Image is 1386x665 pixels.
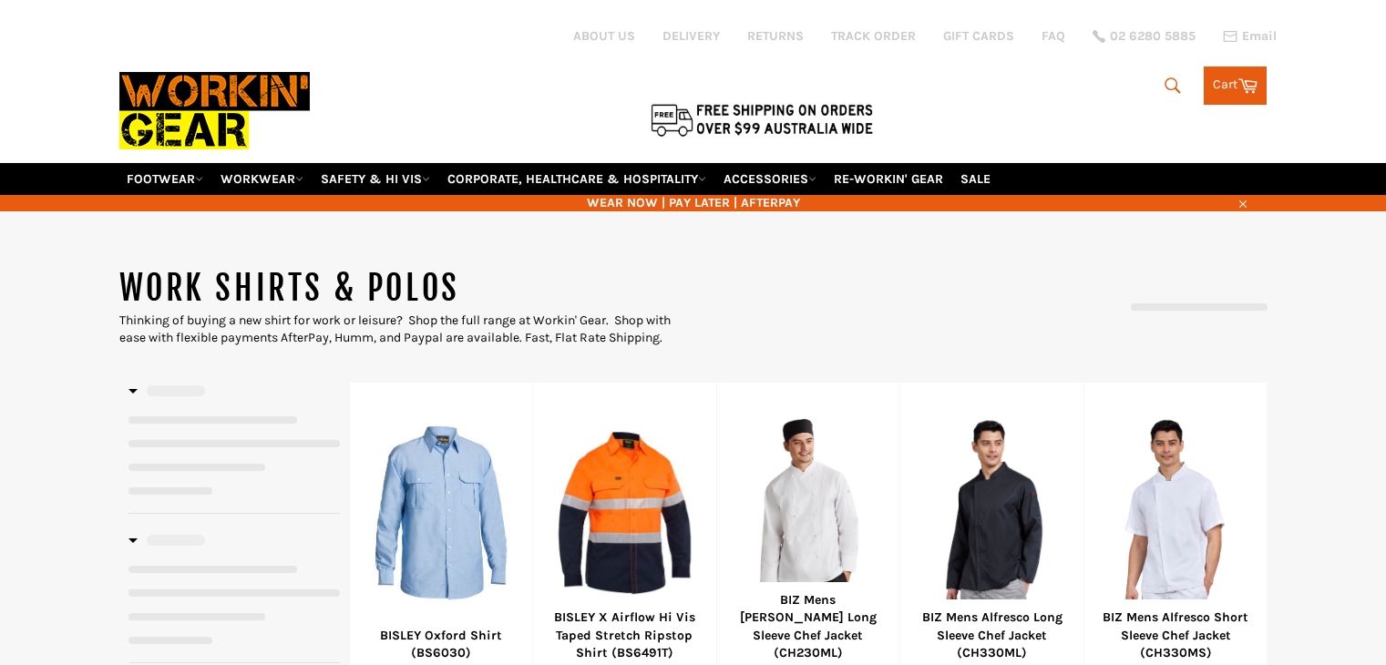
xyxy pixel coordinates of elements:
img: BISLEY X Airflow Hi Vis Taped Stretch Ripstop Shirt (BS6491T) - Workin' Gear [556,422,693,605]
a: 02 6280 5885 [1093,30,1196,43]
a: CORPORATE, HEALTHCARE & HOSPITALITY [440,163,714,195]
img: Workin Gear CH330MS [1107,415,1245,609]
a: TRACK ORDER [831,27,916,45]
a: ABOUT US [573,27,635,45]
div: Thinking of buying a new shirt for work or leisure? Shop the full range at Workin' Gear. Shop wit... [119,312,693,347]
a: SALE [953,163,998,195]
div: BISLEY Oxford Shirt (BS6030) [361,627,521,662]
div: BIZ Mens Alfresco Short Sleeve Chef Jacket (CH330MS) [1095,609,1256,661]
img: BISLEY BS6030 Oxford Shirt - Workin Gear [373,422,510,605]
div: BIZ Mens Alfresco Long Sleeve Chef Jacket (CH330ML) [912,609,1073,661]
a: ACCESSORIES [716,163,824,195]
a: GIFT CARDS [943,27,1014,45]
img: Flat $9.95 shipping Australia wide [648,100,876,138]
span: Email [1242,30,1277,43]
a: RETURNS [747,27,804,45]
div: BISLEY X Airflow Hi Vis Taped Stretch Ripstop Shirt (BS6491T) [545,609,705,661]
img: Workin Gear leaders in Workwear, Safety Boots, PPE, Uniforms. Australia's No.1 in Workwear [119,59,310,162]
a: FOOTWEAR [119,163,210,195]
a: Cart [1204,66,1267,105]
a: FAQ [1042,27,1065,45]
h1: WORK SHIRTS & POLOS [119,266,693,312]
a: SAFETY & HI VIS [313,163,437,195]
span: WEAR NOW | PAY LATER | AFTERPAY [119,194,1268,211]
img: BIZ Mens Alfresco Long Sleeve Chef Jacket (CH330ML) - Workin' Gear [923,415,1061,609]
div: BIZ Mens [PERSON_NAME] Long Sleeve Chef Jacket (CH230ML) [728,591,888,661]
img: BIZ Mens Al Dente Long Sleeve Chef Jacket (CH230ML) - Workin' Gear [740,415,878,609]
a: Email [1223,29,1277,44]
a: RE-WORKIN' GEAR [826,163,950,195]
a: DELIVERY [662,27,720,45]
span: 02 6280 5885 [1110,30,1196,43]
a: WORKWEAR [213,163,311,195]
